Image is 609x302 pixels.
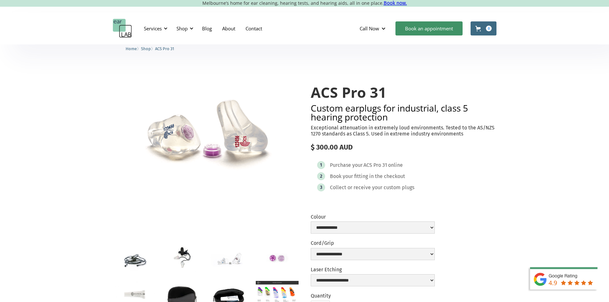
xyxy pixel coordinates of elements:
[320,185,322,190] div: 3
[471,21,496,35] a: Open cart
[320,163,322,167] div: 1
[141,45,151,51] a: Shop
[363,162,387,168] div: ACS Pro 31
[330,173,405,180] div: Book your fitting in the checkout
[311,240,435,246] label: Cord/Grip
[173,19,195,38] div: Shop
[388,162,403,168] div: online
[360,25,379,32] div: Call Now
[311,293,331,299] label: Quantity
[311,267,435,273] label: Laser Etching
[217,19,240,38] a: About
[160,244,203,272] a: open lightbox
[355,19,392,38] div: Call Now
[144,25,162,32] div: Services
[311,143,496,151] div: $ 300.00 AUD
[141,46,151,51] span: Shop
[113,72,299,199] a: open lightbox
[126,45,137,51] a: Home
[256,244,298,273] a: open lightbox
[155,46,174,51] span: ACS Pro 31
[208,244,251,275] a: open lightbox
[486,26,492,31] div: 0
[140,19,169,38] div: Services
[141,45,155,52] li: 〉
[113,244,155,276] a: open lightbox
[395,21,463,35] a: Book an appointment
[311,104,496,121] h2: Custom earplugs for industrial, class 5 hearing protection
[126,46,137,51] span: Home
[113,19,132,38] a: home
[155,45,174,51] a: ACS Pro 31
[197,19,217,38] a: Blog
[240,19,267,38] a: Contact
[113,72,299,199] img: ACS Pro 31
[330,184,414,191] div: Collect or receive your custom plugs
[311,84,496,100] h1: ACS Pro 31
[311,214,435,220] label: Colour
[330,162,363,168] div: Purchase your
[311,125,496,137] p: Exceptional attenuation in extremely loud environments. Tested to the AS/NZS 1270 standards as Cl...
[320,174,322,179] div: 2
[126,45,141,52] li: 〉
[176,25,188,32] div: Shop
